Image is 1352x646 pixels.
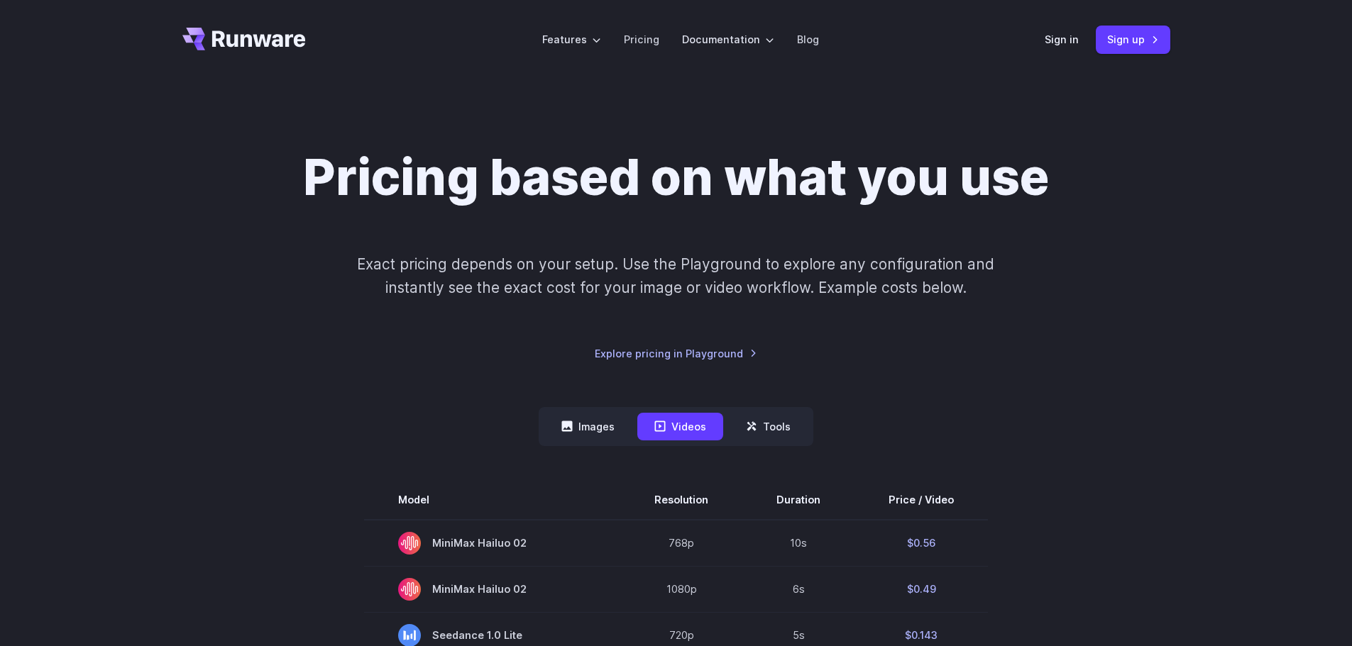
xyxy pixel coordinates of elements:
[182,28,306,50] a: Go to /
[742,480,854,520] th: Duration
[398,532,586,555] span: MiniMax Hailuo 02
[620,520,742,567] td: 768p
[620,566,742,612] td: 1080p
[854,520,988,567] td: $0.56
[303,147,1049,207] h1: Pricing based on what you use
[682,31,774,48] label: Documentation
[624,31,659,48] a: Pricing
[1096,26,1170,53] a: Sign up
[729,413,808,440] button: Tools
[544,413,632,440] button: Images
[1045,31,1079,48] a: Sign in
[620,480,742,520] th: Resolution
[637,413,723,440] button: Videos
[398,578,586,601] span: MiniMax Hailuo 02
[542,31,601,48] label: Features
[854,566,988,612] td: $0.49
[742,520,854,567] td: 10s
[330,252,1021,300] p: Exact pricing depends on your setup. Use the Playground to explore any configuration and instantl...
[364,480,620,520] th: Model
[595,345,757,362] a: Explore pricing in Playground
[797,31,819,48] a: Blog
[742,566,854,612] td: 6s
[854,480,988,520] th: Price / Video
